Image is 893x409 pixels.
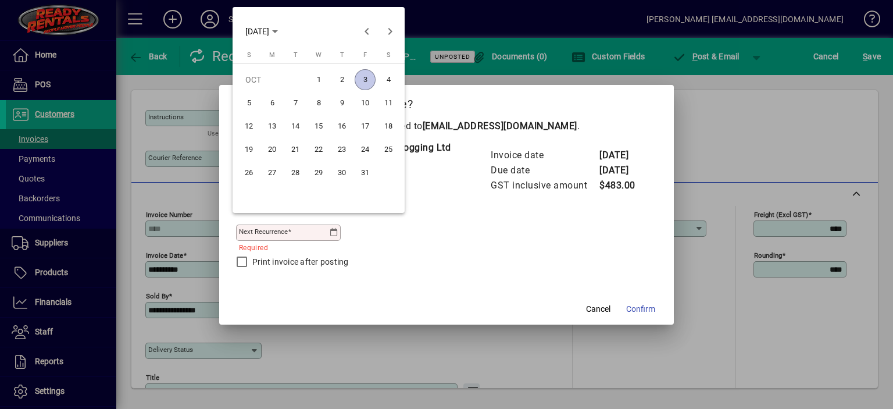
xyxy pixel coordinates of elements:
button: Sat Oct 11 2025 [377,91,400,115]
span: 18 [378,116,399,137]
span: 9 [331,93,352,113]
button: Mon Oct 20 2025 [260,138,284,161]
span: M [269,51,275,59]
button: Mon Oct 27 2025 [260,161,284,184]
span: 5 [238,93,259,113]
button: Thu Oct 02 2025 [330,68,353,91]
span: 14 [285,116,306,137]
span: 27 [262,162,283,183]
span: 20 [262,139,283,160]
button: Sat Oct 25 2025 [377,138,400,161]
button: Mon Oct 06 2025 [260,91,284,115]
button: Fri Oct 24 2025 [353,138,377,161]
span: 7 [285,93,306,113]
span: 6 [262,93,283,113]
span: 10 [355,93,376,113]
span: 13 [262,116,283,137]
button: Sat Oct 04 2025 [377,68,400,91]
span: 16 [331,116,352,137]
span: 31 [355,162,376,183]
span: 8 [308,93,329,113]
button: Sun Oct 12 2025 [237,115,260,138]
span: 29 [308,162,329,183]
span: 26 [238,162,259,183]
span: T [294,51,298,59]
span: W [316,51,322,59]
span: 25 [378,139,399,160]
td: OCT [237,68,307,91]
span: 12 [238,116,259,137]
span: 11 [378,93,399,113]
button: Fri Oct 10 2025 [353,91,377,115]
span: 23 [331,139,352,160]
span: 1 [308,69,329,90]
button: Tue Oct 21 2025 [284,138,307,161]
button: Next month [378,20,402,43]
span: 28 [285,162,306,183]
span: 4 [378,69,399,90]
span: 19 [238,139,259,160]
span: 24 [355,139,376,160]
button: Tue Oct 28 2025 [284,161,307,184]
button: Thu Oct 16 2025 [330,115,353,138]
span: F [363,51,367,59]
span: 21 [285,139,306,160]
button: Wed Oct 08 2025 [307,91,330,115]
button: Sun Oct 05 2025 [237,91,260,115]
button: Thu Oct 23 2025 [330,138,353,161]
span: 22 [308,139,329,160]
span: S [247,51,251,59]
button: Wed Oct 15 2025 [307,115,330,138]
button: Wed Oct 01 2025 [307,68,330,91]
button: Fri Oct 31 2025 [353,161,377,184]
button: Thu Oct 09 2025 [330,91,353,115]
span: T [340,51,344,59]
button: Sat Oct 18 2025 [377,115,400,138]
button: Wed Oct 22 2025 [307,138,330,161]
button: Mon Oct 13 2025 [260,115,284,138]
button: Sun Oct 26 2025 [237,161,260,184]
button: Fri Oct 03 2025 [353,68,377,91]
span: S [387,51,391,59]
span: 3 [355,69,376,90]
button: Previous month [355,20,378,43]
button: Tue Oct 07 2025 [284,91,307,115]
span: [DATE] [245,27,269,36]
span: 30 [331,162,352,183]
span: 17 [355,116,376,137]
span: 15 [308,116,329,137]
button: Sun Oct 19 2025 [237,138,260,161]
button: Choose month and year [241,21,283,42]
button: Thu Oct 30 2025 [330,161,353,184]
button: Fri Oct 17 2025 [353,115,377,138]
span: 2 [331,69,352,90]
button: Wed Oct 29 2025 [307,161,330,184]
button: Tue Oct 14 2025 [284,115,307,138]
